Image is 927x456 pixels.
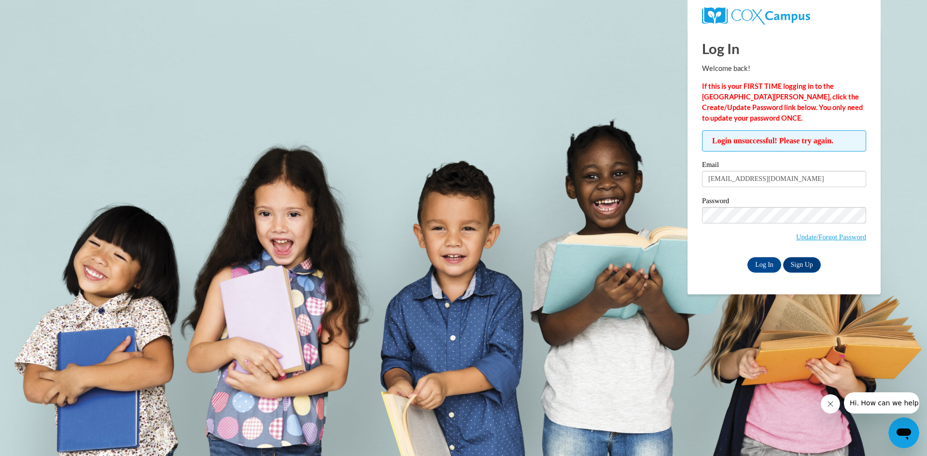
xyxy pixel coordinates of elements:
[702,63,866,74] p: Welcome back!
[821,394,840,414] iframe: Close message
[747,257,781,273] input: Log In
[702,82,863,122] strong: If this is your FIRST TIME logging in to the [GEOGRAPHIC_DATA][PERSON_NAME], click the Create/Upd...
[702,130,866,152] span: Login unsuccessful! Please try again.
[888,417,919,448] iframe: Button to launch messaging window
[844,392,919,414] iframe: Message from company
[702,39,866,58] h1: Log In
[702,7,810,25] img: COX Campus
[783,257,821,273] a: Sign Up
[796,233,866,241] a: Update/Forgot Password
[702,197,866,207] label: Password
[702,161,866,171] label: Email
[6,7,78,14] span: Hi. How can we help?
[702,7,866,25] a: COX Campus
